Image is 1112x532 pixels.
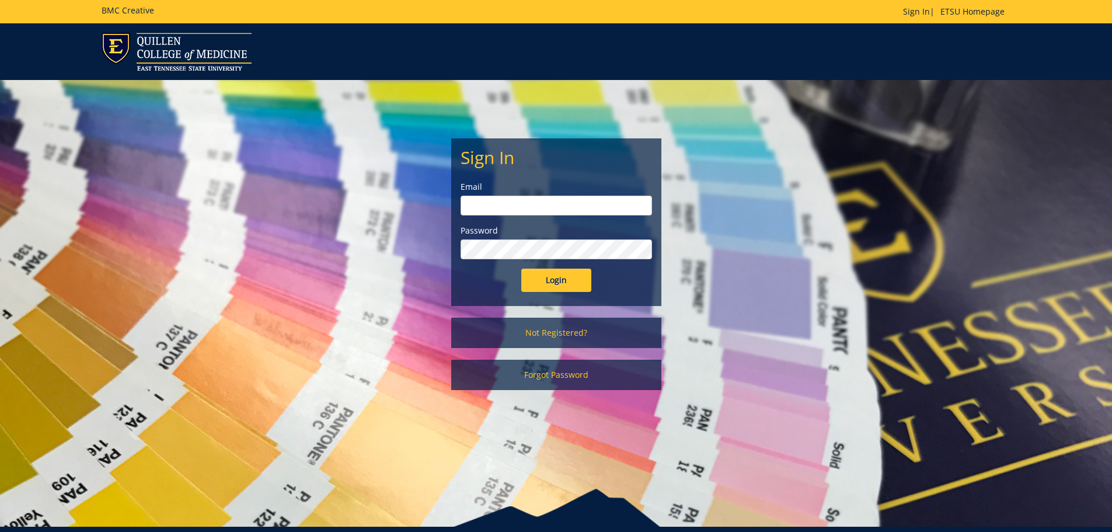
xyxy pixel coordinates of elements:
a: Not Registered? [451,318,661,348]
h5: BMC Creative [102,6,154,15]
a: Forgot Password [451,360,661,390]
h2: Sign In [461,148,652,167]
p: | [903,6,1010,18]
input: Login [521,269,591,292]
label: Email [461,181,652,193]
a: Sign In [903,6,930,17]
a: ETSU Homepage [935,6,1010,17]
img: ETSU logo [102,33,252,71]
label: Password [461,225,652,237]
